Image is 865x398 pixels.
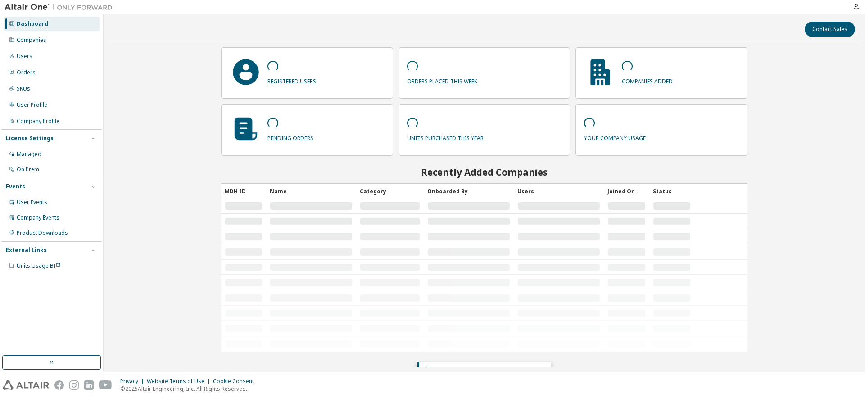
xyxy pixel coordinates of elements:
[5,3,117,12] img: Altair One
[607,184,646,198] div: Joined On
[805,22,855,37] button: Contact Sales
[267,75,316,85] p: registered users
[147,378,213,385] div: Website Terms of Use
[17,101,47,109] div: User Profile
[213,378,259,385] div: Cookie Consent
[653,184,691,198] div: Status
[17,85,30,92] div: SKUs
[267,132,313,142] p: pending orders
[17,53,32,60] div: Users
[3,380,49,390] img: altair_logo.svg
[225,184,263,198] div: MDH ID
[84,380,94,390] img: linkedin.svg
[17,37,46,44] div: Companies
[517,184,600,198] div: Users
[407,132,484,142] p: units purchased this year
[17,262,61,270] span: Units Usage BI
[120,378,147,385] div: Privacy
[17,214,59,221] div: Company Events
[120,385,259,393] p: © 2025 Altair Engineering, Inc. All Rights Reserved.
[17,69,36,76] div: Orders
[427,184,510,198] div: Onboarded By
[69,380,79,390] img: instagram.svg
[360,184,420,198] div: Category
[438,367,546,375] span: To view your click
[622,75,673,85] p: companies added
[54,380,64,390] img: facebook.svg
[17,151,41,158] div: Managed
[17,166,39,173] div: On Prem
[17,229,68,237] div: Product Downloads
[407,75,477,85] p: orders placed this week
[6,183,25,190] div: Events
[534,367,546,375] a: here
[6,135,54,142] div: License Settings
[471,367,522,375] em: Marketplace orders
[6,247,47,254] div: External Links
[17,118,59,125] div: Company Profile
[221,166,748,178] h2: Recently Added Companies
[270,184,353,198] div: Name
[17,20,48,27] div: Dashboard
[17,199,47,206] div: User Events
[584,132,646,142] p: your company usage
[99,380,112,390] img: youtube.svg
